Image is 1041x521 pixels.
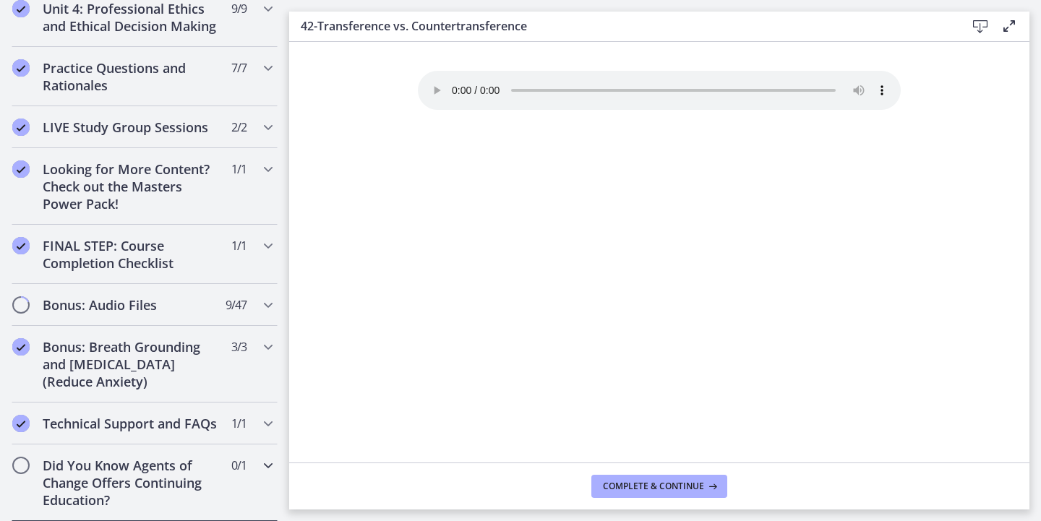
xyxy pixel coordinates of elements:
[43,237,219,272] h2: FINAL STEP: Course Completion Checklist
[231,59,247,77] span: 7 / 7
[12,338,30,356] i: Completed
[226,296,247,314] span: 9 / 47
[43,160,219,212] h2: Looking for More Content? Check out the Masters Power Pack!
[231,415,247,432] span: 1 / 1
[12,415,30,432] i: Completed
[591,475,727,498] button: Complete & continue
[12,237,30,254] i: Completed
[43,457,219,509] h2: Did You Know Agents of Change Offers Continuing Education?
[231,338,247,356] span: 3 / 3
[603,481,704,492] span: Complete & continue
[43,415,219,432] h2: Technical Support and FAQs
[43,119,219,136] h2: LIVE Study Group Sessions
[231,457,247,474] span: 0 / 1
[231,119,247,136] span: 2 / 2
[231,160,247,178] span: 1 / 1
[231,237,247,254] span: 1 / 1
[12,59,30,77] i: Completed
[43,59,219,94] h2: Practice Questions and Rationales
[12,160,30,178] i: Completed
[43,296,219,314] h2: Bonus: Audio Files
[43,338,219,390] h2: Bonus: Breath Grounding and [MEDICAL_DATA] (Reduce Anxiety)
[12,119,30,136] i: Completed
[301,17,943,35] h3: 42-Transference vs. Countertransference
